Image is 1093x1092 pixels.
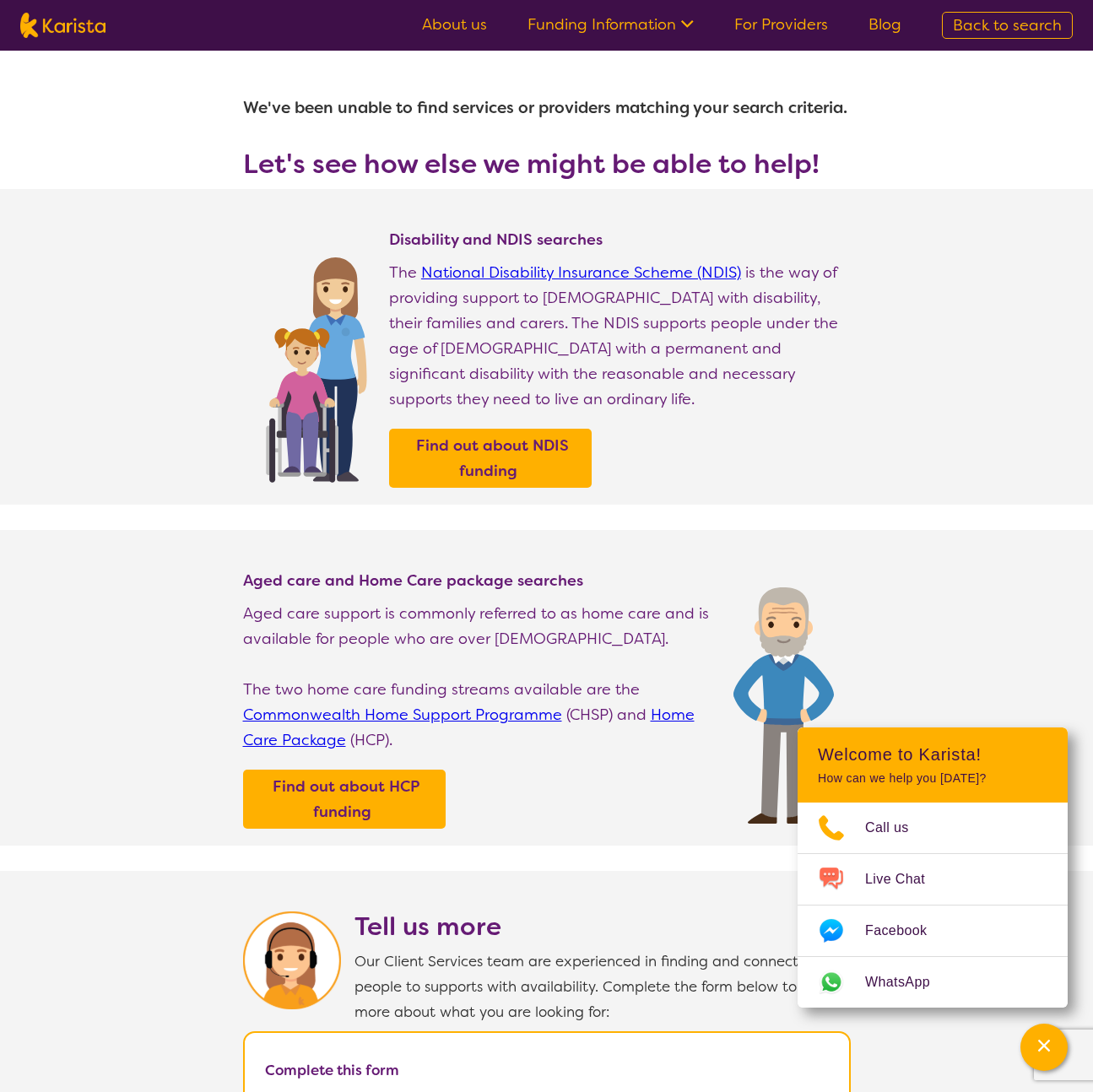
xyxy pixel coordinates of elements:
a: Blog [868,14,901,35]
img: Karista logo [20,13,106,38]
a: Funding Information [528,14,694,35]
b: Find out about NDIS funding [416,435,569,481]
p: How can we help you [DATE]? [818,771,1047,786]
p: Our Client Services team are experienced in finding and connecting people to supports with availa... [354,949,851,1024]
a: Back to search [942,12,1073,39]
span: Call us [865,815,929,841]
span: Live Chat [865,867,945,892]
h4: Disability and NDIS searches [389,230,851,250]
span: Facebook [865,918,947,943]
b: Find out about HCP funding [273,776,419,822]
img: Karista Client Service [243,911,341,1009]
img: Find Age care and home care package services and providers [733,587,834,824]
a: For Providers [734,14,828,35]
p: The two home care funding streams available are the (CHSP) and (HCP). [243,677,717,753]
img: Find NDIS and Disability services and providers [260,246,372,483]
p: Aged care support is commonly referred to as home care and is available for people who are over [... [243,601,717,651]
b: Complete this form [265,1061,399,1079]
a: Web link opens in a new tab. [798,957,1068,1008]
h1: We've been unable to find services or providers matching your search criteria. [243,88,851,128]
span: WhatsApp [865,970,950,995]
a: Find out about HCP funding [247,774,441,824]
button: Channel Menu [1020,1024,1068,1071]
span: Back to search [953,15,1062,35]
h2: Tell us more [354,911,851,942]
h3: Let's see how else we might be able to help! [243,149,851,179]
a: Find out about NDIS funding [393,433,587,484]
a: Commonwealth Home Support Programme [243,705,562,725]
a: National Disability Insurance Scheme (NDIS) [421,262,741,283]
h4: Aged care and Home Care package searches [243,570,717,591]
ul: Choose channel [798,803,1068,1008]
h2: Welcome to Karista! [818,744,1047,765]
div: Channel Menu [798,727,1068,1008]
a: About us [422,14,487,35]
p: The is the way of providing support to [DEMOGRAPHIC_DATA] with disability, their families and car... [389,260,851,412]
